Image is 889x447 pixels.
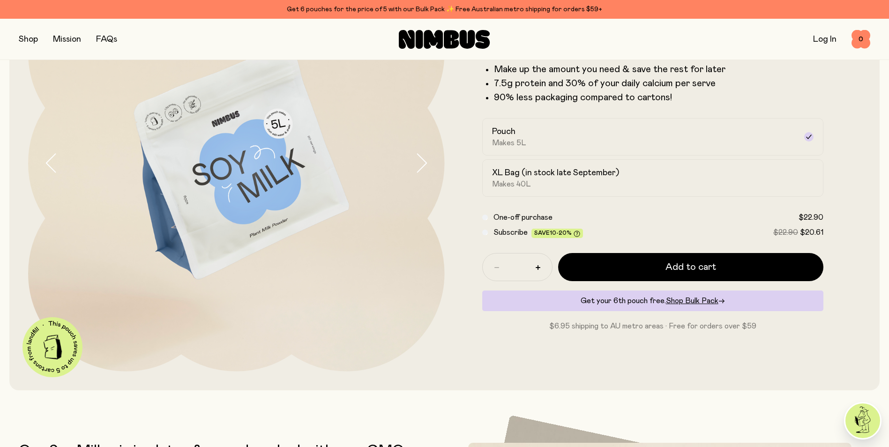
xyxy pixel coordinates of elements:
[492,167,619,179] h2: XL Bag (in stock late September)
[852,30,870,49] button: 0
[534,230,580,237] span: Save
[558,253,824,281] button: Add to cart
[800,229,823,236] span: $20.61
[19,4,870,15] div: Get 6 pouches for the price of 5 with our Bulk Pack ✨ Free Australian metro shipping for orders $59+
[665,261,716,274] span: Add to cart
[773,229,798,236] span: $22.90
[494,92,824,103] p: 90% less packaging compared to cartons!
[482,291,824,311] div: Get your 6th pouch free.
[550,230,572,236] span: 10-20%
[493,214,553,221] span: One-off purchase
[493,229,528,236] span: Subscribe
[666,297,718,305] span: Shop Bulk Pack
[96,35,117,44] a: FAQs
[494,64,824,75] li: Make up the amount you need & save the rest for later
[492,126,515,137] h2: Pouch
[482,320,824,332] p: $6.95 shipping to AU metro areas · Free for orders over $59
[799,214,823,221] span: $22.90
[666,297,725,305] a: Shop Bulk Pack→
[53,35,81,44] a: Mission
[492,179,531,189] span: Makes 40L
[494,78,824,89] li: 7.5g protein and 30% of your daily calcium per serve
[813,35,837,44] a: Log In
[845,403,880,438] img: agent
[492,138,526,148] span: Makes 5L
